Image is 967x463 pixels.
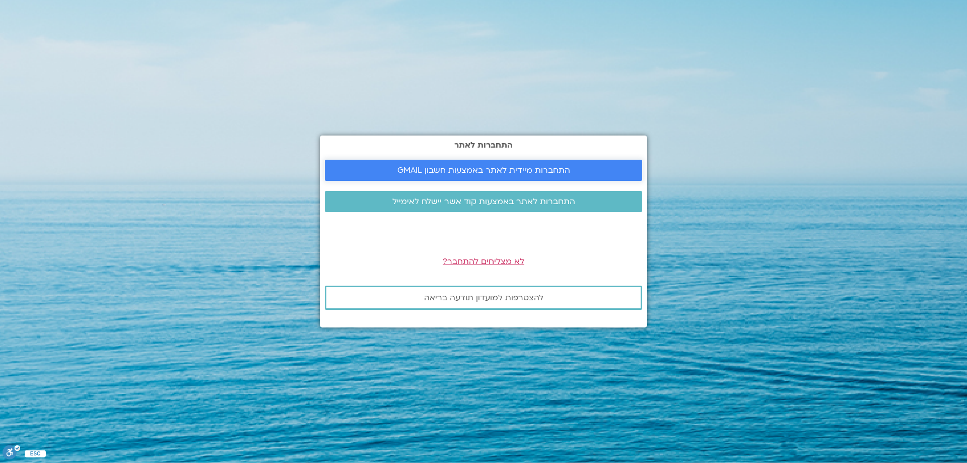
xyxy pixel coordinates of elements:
[424,293,543,302] span: להצטרפות למועדון תודעה בריאה
[443,256,524,267] a: לא מצליחים להתחבר?
[325,141,642,150] h2: התחברות לאתר
[325,160,642,181] a: התחברות מיידית לאתר באמצעות חשבון GMAIL
[397,166,570,175] span: התחברות מיידית לאתר באמצעות חשבון GMAIL
[325,286,642,310] a: להצטרפות למועדון תודעה בריאה
[325,191,642,212] a: התחברות לאתר באמצעות קוד אשר יישלח לאימייל
[392,197,575,206] span: התחברות לאתר באמצעות קוד אשר יישלח לאימייל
